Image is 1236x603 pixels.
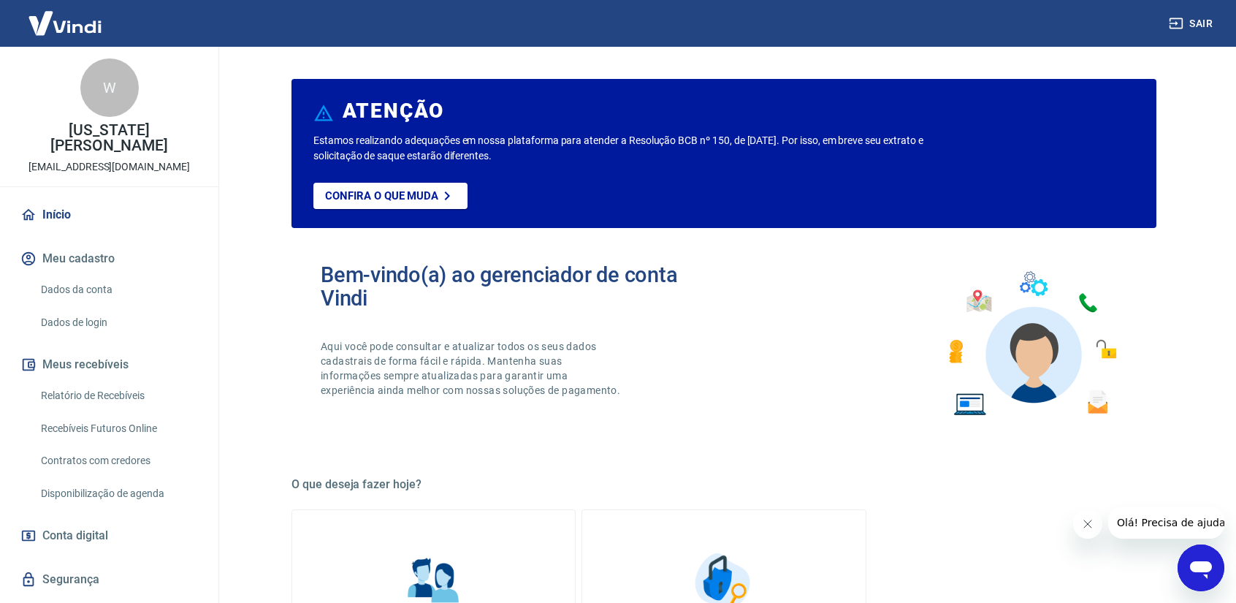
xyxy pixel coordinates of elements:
[18,564,201,596] a: Segurança
[1166,10,1218,37] button: Sair
[35,381,201,411] a: Relatório de Recebíveis
[321,339,623,398] p: Aqui você pode consultar e atualizar todos os seus dados cadastrais de forma fácil e rápida. Mant...
[35,275,201,305] a: Dados da conta
[18,520,201,552] a: Conta digital
[936,263,1127,425] img: Imagem de um avatar masculino com diversos icones exemplificando as funcionalidades do gerenciado...
[35,308,201,338] a: Dados de login
[1073,509,1102,539] iframe: Fechar mensagem
[28,159,190,175] p: [EMAIL_ADDRESS][DOMAIN_NAME]
[42,526,108,546] span: Conta digital
[35,414,201,444] a: Recebíveis Futuros Online
[325,189,438,202] p: Confira o que muda
[313,133,970,164] p: Estamos realizando adequações em nossa plataforma para atender a Resolução BCB nº 150, de [DATE]....
[12,123,207,153] p: [US_STATE][PERSON_NAME]
[1108,507,1224,539] iframe: Mensagem da empresa
[35,446,201,476] a: Contratos com credores
[80,58,139,117] div: W
[18,243,201,275] button: Meu cadastro
[291,477,1156,492] h5: O que deseja fazer hoje?
[1178,545,1224,591] iframe: Botão para abrir a janela de mensagens
[18,199,201,231] a: Início
[321,263,724,310] h2: Bem-vindo(a) ao gerenciador de conta Vindi
[343,104,444,118] h6: ATENÇÃO
[18,349,201,381] button: Meus recebíveis
[18,1,112,45] img: Vindi
[313,183,468,209] a: Confira o que muda
[9,10,123,22] span: Olá! Precisa de ajuda?
[35,479,201,509] a: Disponibilização de agenda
